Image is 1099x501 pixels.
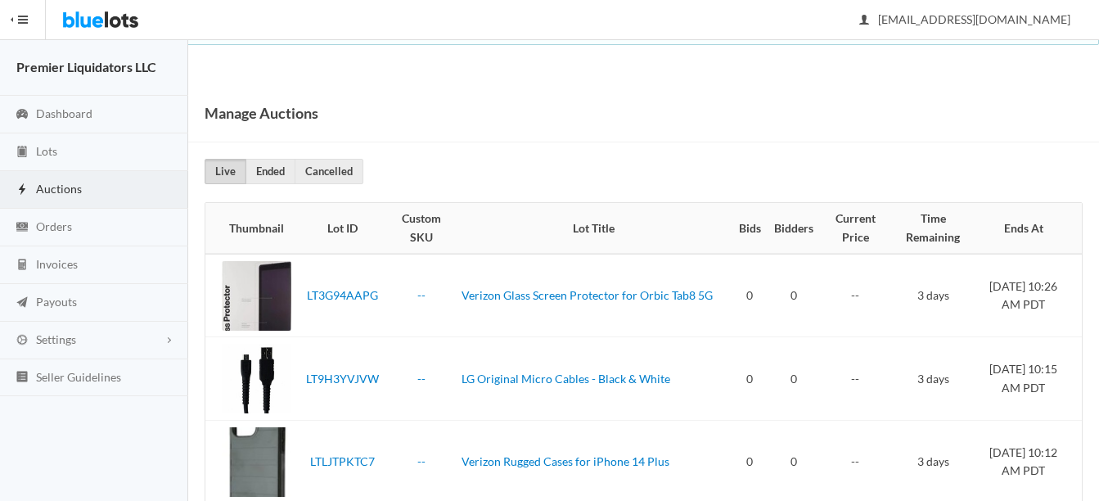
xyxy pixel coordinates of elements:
th: Time Remaining [891,203,975,254]
h1: Manage Auctions [205,101,318,125]
span: Seller Guidelines [36,370,121,384]
span: Invoices [36,257,78,271]
th: Bidders [768,203,820,254]
ion-icon: cog [14,333,30,349]
a: LG Original Micro Cables - Black & White [462,372,670,386]
a: -- [417,288,426,302]
td: [DATE] 10:15 AM PDT [975,337,1082,421]
a: LT9H3YVJVW [306,372,379,386]
td: -- [820,337,891,421]
a: Verizon Glass Screen Protector for Orbic Tab8 5G [462,288,713,302]
th: Thumbnail [205,203,298,254]
a: Ended [245,159,295,184]
td: 0 [732,254,768,337]
a: -- [417,372,426,386]
ion-icon: flash [14,183,30,198]
th: Current Price [820,203,891,254]
th: Bids [732,203,768,254]
ion-icon: person [856,13,872,29]
ion-icon: clipboard [14,145,30,160]
a: Cancelled [295,159,363,184]
strong: Premier Liquidators LLC [16,59,156,74]
span: Lots [36,144,57,158]
span: [EMAIL_ADDRESS][DOMAIN_NAME] [860,12,1070,26]
td: 3 days [891,337,975,421]
td: [DATE] 10:26 AM PDT [975,254,1082,337]
span: Dashboard [36,106,92,120]
th: Custom SKU [387,203,455,254]
td: -- [820,254,891,337]
th: Lot ID [298,203,387,254]
span: Auctions [36,182,82,196]
span: Orders [36,219,72,233]
a: LT3G94AAPG [307,288,378,302]
a: Verizon Rugged Cases for iPhone 14 Plus [462,454,669,468]
th: Lot Title [455,203,732,254]
a: LTLJTPKTC7 [310,454,375,468]
span: Settings [36,332,76,346]
ion-icon: list box [14,370,30,386]
ion-icon: speedometer [14,107,30,123]
td: 0 [768,254,820,337]
ion-icon: paper plane [14,296,30,311]
th: Ends At [975,203,1082,254]
td: 3 days [891,254,975,337]
td: 0 [732,337,768,421]
a: -- [417,454,426,468]
span: Payouts [36,295,77,309]
ion-icon: cash [14,220,30,236]
ion-icon: calculator [14,258,30,273]
td: 0 [768,337,820,421]
a: Live [205,159,246,184]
